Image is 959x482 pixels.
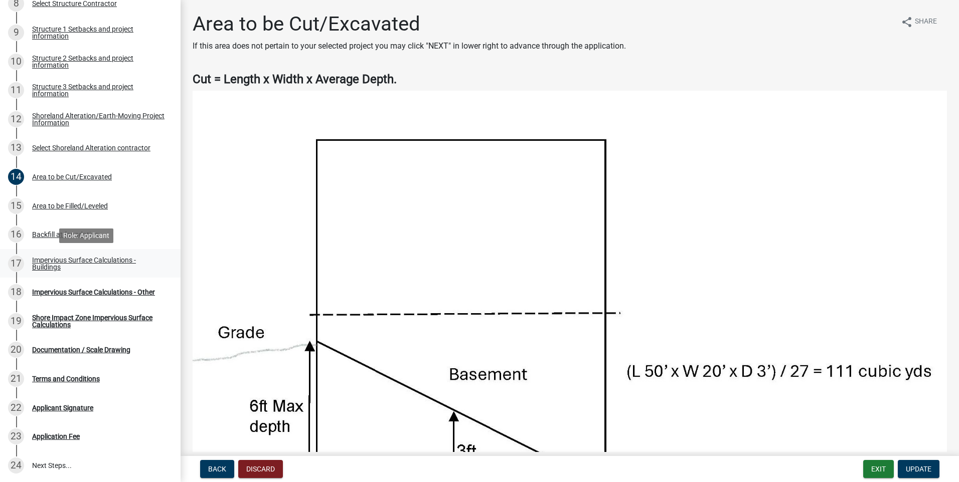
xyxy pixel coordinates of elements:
[32,231,99,238] div: Backfill at foundation
[59,228,113,243] div: Role: Applicant
[32,257,165,271] div: Impervious Surface Calculations - Buildings
[915,16,937,28] span: Share
[8,169,24,185] div: 14
[8,313,24,329] div: 19
[32,404,93,411] div: Applicant Signature
[32,112,165,126] div: Shoreland Alteration/Earth-Moving Project Information
[901,16,913,28] i: share
[200,460,234,478] button: Back
[32,173,112,180] div: Area to be Cut/Excavated
[8,54,24,70] div: 10
[8,25,24,41] div: 9
[208,465,226,473] span: Back
[906,465,931,473] span: Update
[193,12,626,36] h1: Area to be Cut/Excavated
[8,457,24,473] div: 24
[8,82,24,98] div: 11
[898,460,939,478] button: Update
[32,289,155,296] div: Impervious Surface Calculations - Other
[8,140,24,156] div: 13
[8,256,24,272] div: 17
[32,346,130,353] div: Documentation / Scale Drawing
[32,433,80,440] div: Application Fee
[193,72,397,86] strong: Cut = Length x Width x Average Depth.
[8,198,24,214] div: 15
[863,460,894,478] button: Exit
[8,111,24,127] div: 12
[8,400,24,416] div: 22
[32,375,100,382] div: Terms and Conditions
[32,83,165,97] div: Structure 3 Setbacks and project information
[8,371,24,387] div: 21
[8,284,24,300] div: 18
[8,226,24,243] div: 16
[32,144,150,151] div: Select Shoreland Alteration contractor
[32,26,165,40] div: Structure 1 Setbacks and project information
[32,55,165,69] div: Structure 2 Setbacks and project information
[32,202,108,209] div: Area to be Filled/Leveled
[8,342,24,358] div: 20
[8,428,24,444] div: 23
[32,314,165,328] div: Shore Impact Zone Impervious Surface Calculations
[893,12,945,32] button: shareShare
[238,460,283,478] button: Discard
[193,40,626,52] p: If this area does not pertain to your selected project you may click "NEXT" in lower right to adv...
